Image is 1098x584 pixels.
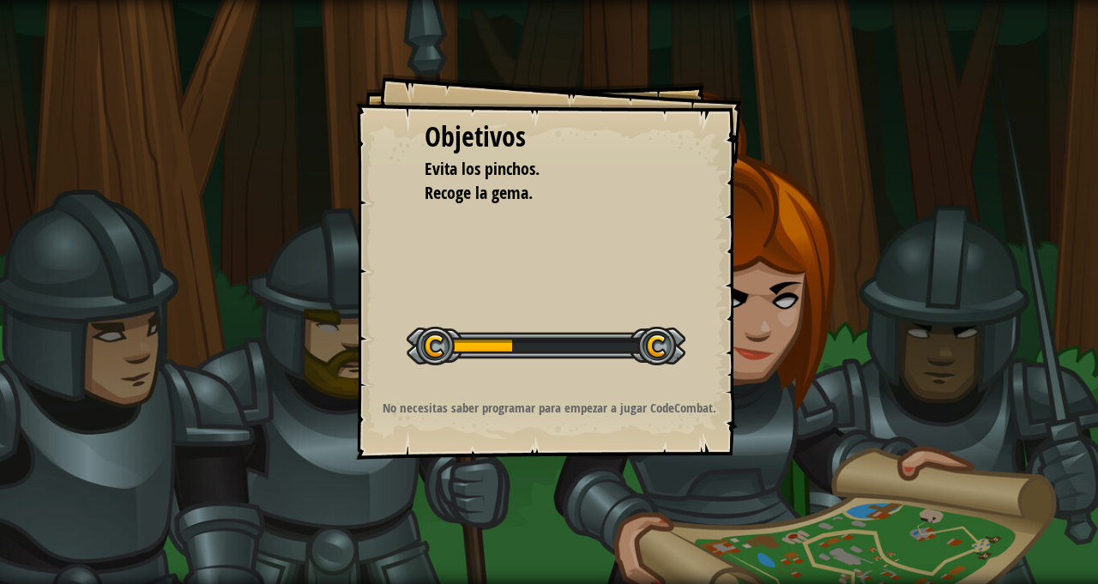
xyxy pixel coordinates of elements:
[403,157,669,182] li: Evita los pinchos.
[377,399,721,417] p: No necesitas saber programar para empezar a jugar CodeCombat.
[425,157,540,180] span: Evita los pinchos.
[425,117,673,157] div: Objetivos
[403,181,669,206] li: Recoge la gema.
[425,181,533,204] span: Recoge la gema.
